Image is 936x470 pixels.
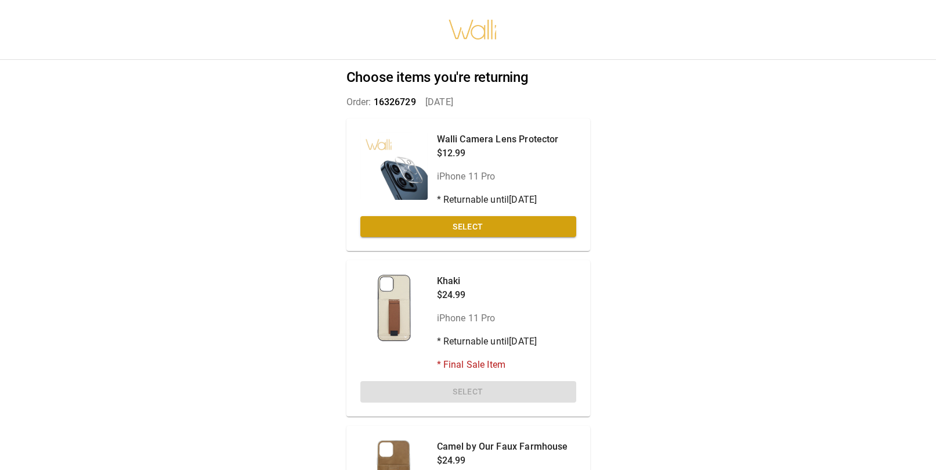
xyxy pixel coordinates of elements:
[437,193,559,207] p: * Returnable until [DATE]
[437,146,559,160] p: $12.99
[346,95,590,109] p: Order: [DATE]
[437,170,559,184] p: iPhone 11 Pro
[448,5,498,55] img: walli-inc.myshopify.com
[346,69,590,86] h2: Choose items you're returning
[374,96,416,107] span: 16326729
[437,358,537,372] p: * Final Sale Item
[437,440,568,454] p: Camel by Our Faux Farmhouse
[437,288,537,302] p: $24.99
[437,335,537,349] p: * Returnable until [DATE]
[437,132,559,146] p: Walli Camera Lens Protector
[437,454,568,468] p: $24.99
[360,216,576,238] button: Select
[437,311,537,325] p: iPhone 11 Pro
[437,274,537,288] p: Khaki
